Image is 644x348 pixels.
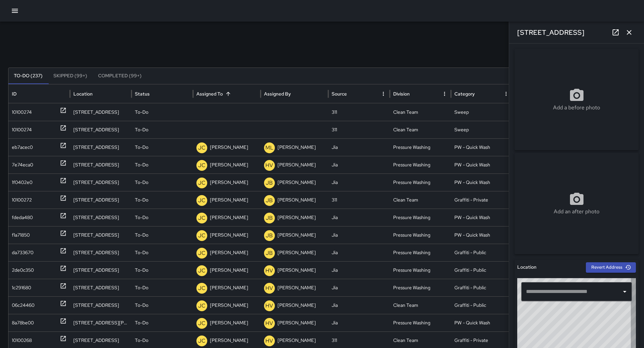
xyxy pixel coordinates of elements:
div: Clean Team [390,103,451,121]
div: Pressure Washing [390,261,451,279]
div: Pressure Washing [390,156,451,173]
div: Jia [328,296,390,314]
div: 104 9th Street [70,121,132,138]
p: [PERSON_NAME] [278,139,316,156]
p: JB [266,196,273,205]
div: 2de0c350 [12,262,34,279]
p: [PERSON_NAME] [278,314,316,331]
p: JC [198,161,206,169]
p: JC [198,249,206,257]
button: Division column menu [440,89,449,99]
p: To-Do [135,139,148,156]
div: PW - Quick Wash [451,226,512,244]
p: [PERSON_NAME] [210,191,248,209]
div: 508 Natoma Street [70,173,132,191]
p: [PERSON_NAME] [210,139,248,156]
div: Sweep [451,103,512,121]
div: Jia [328,314,390,331]
div: 06c24460 [12,297,34,314]
p: To-Do [135,226,148,244]
p: [PERSON_NAME] [210,314,248,331]
div: fdeda480 [12,209,33,226]
div: 311 [328,103,390,121]
div: Jia [328,226,390,244]
div: Pressure Washing [390,226,451,244]
p: JC [198,144,206,152]
button: Sort [223,89,233,99]
div: 973 Minna Street [70,209,132,226]
div: Pressure Washing [390,314,451,331]
div: 60 6th Street [70,156,132,173]
p: [PERSON_NAME] [278,174,316,191]
p: HV [265,284,273,292]
div: 184 6th Street [70,244,132,261]
p: [PERSON_NAME] [210,226,248,244]
p: JB [266,214,273,222]
p: HV [265,337,273,345]
p: [PERSON_NAME] [278,191,316,209]
div: Jia [328,156,390,173]
p: JC [198,284,206,292]
p: JC [198,179,206,187]
div: Sweep [451,121,512,138]
p: HV [265,267,273,275]
div: Graffiti - Public [451,244,512,261]
div: Location [73,91,93,97]
div: 1475 Mission Street [70,191,132,209]
div: PW - Quick Wash [451,314,512,331]
p: ML [265,144,273,152]
p: JB [266,179,273,187]
div: Graffiti - Public [451,296,512,314]
button: Skipped (99+) [48,68,93,84]
button: Source column menu [379,89,388,99]
p: To-Do [135,244,148,261]
p: [PERSON_NAME] [278,279,316,296]
div: 311 [328,121,390,138]
div: 1001 Howard Street [70,314,132,331]
div: Pressure Washing [390,279,451,296]
p: JB [266,232,273,240]
div: eb7acec0 [12,139,33,156]
div: Jia [328,173,390,191]
p: To-Do [135,209,148,226]
div: 454 Natoma Street [70,296,132,314]
div: 10100272 [12,191,32,209]
p: [PERSON_NAME] [210,262,248,279]
p: JB [266,249,273,257]
div: Jia [328,138,390,156]
p: JC [198,196,206,205]
p: To-Do [135,121,148,138]
button: Completed (99+) [93,68,147,84]
p: JC [198,337,206,345]
p: JC [198,302,206,310]
div: Assigned To [196,91,223,97]
p: [PERSON_NAME] [210,297,248,314]
div: 10100274 [12,121,32,138]
div: 10100274 [12,104,32,121]
div: Pressure Washing [390,138,451,156]
div: Graffiti - Private [451,191,512,209]
button: Category column menu [501,89,511,99]
div: PW - Quick Wash [451,209,512,226]
div: 1218 Market Street [70,138,132,156]
div: PW - Quick Wash [451,173,512,191]
div: Status [135,91,150,97]
div: Graffiti - Public [451,279,512,296]
p: [PERSON_NAME] [278,297,316,314]
div: Clean Team [390,121,451,138]
p: [PERSON_NAME] [278,244,316,261]
p: HV [265,161,273,169]
div: 311 [328,191,390,209]
p: JC [198,214,206,222]
div: Jia [328,279,390,296]
div: f1a71850 [12,226,30,244]
div: 973 Minna Street [70,226,132,244]
p: [PERSON_NAME] [210,244,248,261]
p: [PERSON_NAME] [210,279,248,296]
p: To-Do [135,174,148,191]
p: [PERSON_NAME] [210,174,248,191]
div: Graffiti - Public [451,261,512,279]
div: PW - Quick Wash [451,156,512,173]
div: Jia [328,244,390,261]
div: PW - Quick Wash [451,138,512,156]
